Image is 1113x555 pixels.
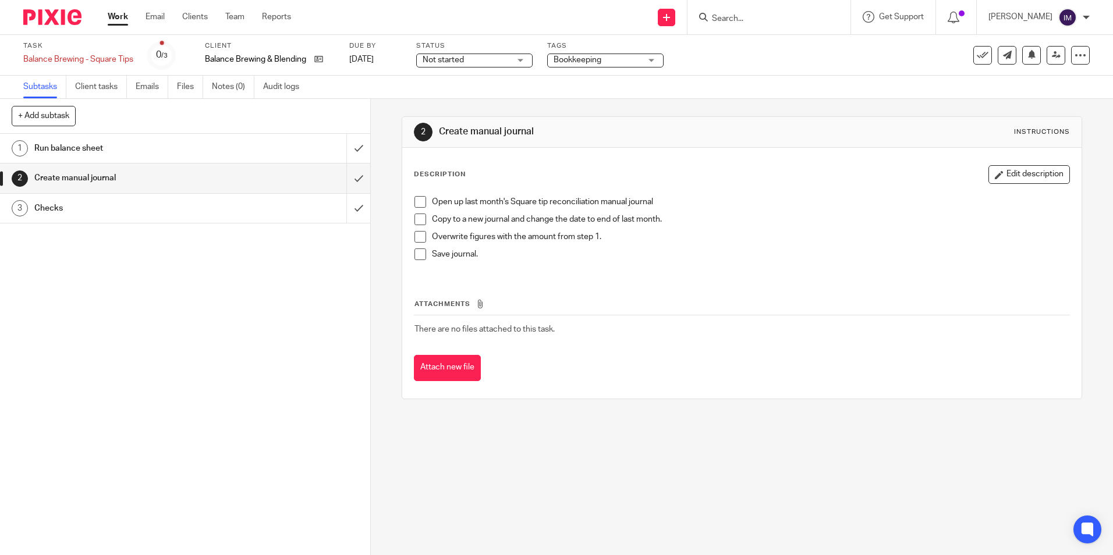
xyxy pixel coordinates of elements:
[156,48,168,62] div: 0
[23,54,133,65] div: Balance Brewing - Square Tips
[161,52,168,59] small: /3
[879,13,924,21] span: Get Support
[23,9,81,25] img: Pixie
[23,76,66,98] a: Subtasks
[988,11,1052,23] p: [PERSON_NAME]
[432,214,1069,225] p: Copy to a new journal and change the date to end of last month.
[182,11,208,23] a: Clients
[423,56,464,64] span: Not started
[212,76,254,98] a: Notes (0)
[75,76,127,98] a: Client tasks
[439,126,767,138] h1: Create manual journal
[414,355,481,381] button: Attach new file
[711,14,816,24] input: Search
[263,76,308,98] a: Audit logs
[349,55,374,63] span: [DATE]
[225,11,244,23] a: Team
[414,301,470,307] span: Attachments
[177,76,203,98] a: Files
[414,170,466,179] p: Description
[34,200,235,217] h1: Checks
[146,11,165,23] a: Email
[1014,127,1070,137] div: Instructions
[416,41,533,51] label: Status
[12,140,28,156] div: 1
[136,76,168,98] a: Emails
[205,41,335,51] label: Client
[414,325,555,333] span: There are no files attached to this task.
[414,123,433,141] div: 2
[34,140,235,157] h1: Run balance sheet
[205,54,309,65] p: Balance Brewing & Blending Ltd
[1058,8,1077,27] img: svg%3E
[23,41,133,51] label: Task
[108,11,128,23] a: Work
[554,56,601,64] span: Bookkeeping
[432,231,1069,243] p: Overwrite figures with the amount from step 1.
[547,41,664,51] label: Tags
[12,200,28,216] div: 3
[432,248,1069,260] p: Save journal.
[262,11,291,23] a: Reports
[349,41,402,51] label: Due by
[12,106,76,126] button: + Add subtask
[432,196,1069,208] p: Open up last month's Square tip reconciliation manual journal
[988,165,1070,184] button: Edit description
[34,169,235,187] h1: Create manual journal
[12,170,28,187] div: 2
